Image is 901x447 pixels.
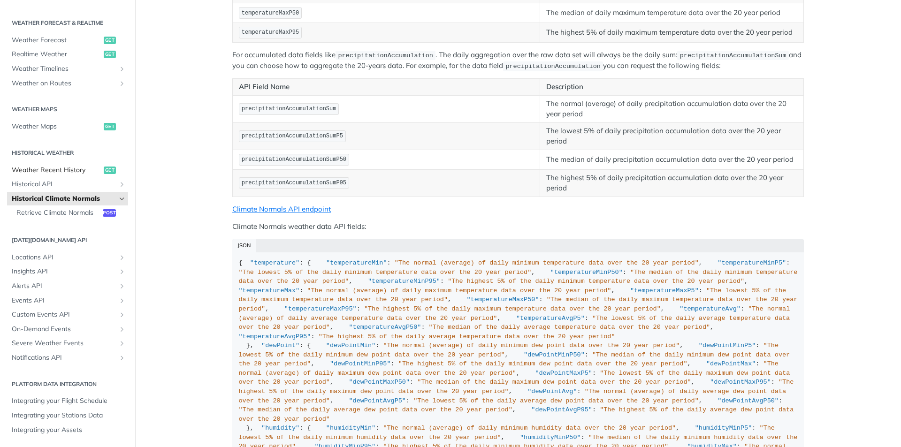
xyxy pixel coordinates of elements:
[12,50,101,59] span: Realtime Weather
[699,342,756,349] span: "dewPointMinP5"
[7,409,128,423] a: Integrating your Stations Data
[118,326,126,333] button: Show subpages for On-Demand Events
[239,424,779,441] span: "The lowest 5% of the daily minimum humidity data over the 20 year period"
[695,424,752,432] span: "humidityMinP5"
[12,206,128,220] a: Retrieve Climate Normalspost
[7,177,128,191] a: Historical APIShow subpages for Historical API
[417,379,691,386] span: "The median of the daily maximum dew point data over the 20 year period"
[242,106,336,112] span: precipitationAccumulationSum
[7,423,128,437] a: Integrating your Assets
[7,62,128,76] a: Weather TimelinesShow subpages for Weather Timelines
[7,47,128,61] a: Realtime Weatherget
[104,123,116,130] span: get
[103,209,116,217] span: post
[505,63,601,70] span: precipitationAccumulation
[7,149,128,157] h2: Historical Weather
[118,181,126,188] button: Show subpages for Historical API
[239,269,532,276] span: "The lowest 5% of the daily minimum temperature data over the 20 year period"
[349,397,406,404] span: "dewPointAvgP5"
[239,82,534,92] p: API Field Name
[395,259,699,266] span: "The normal (average) of daily minimum temperature data over the 20 year period"
[239,342,783,358] span: "The lowest 5% of the daily minimum dew point data over the 20 year period"
[118,340,126,347] button: Show subpages for Severe Weather Events
[349,324,421,331] span: "temperatureAvgP50"
[104,51,116,58] span: get
[546,82,797,92] p: Description
[104,37,116,44] span: get
[261,342,299,349] span: "dewPoint"
[12,339,116,348] span: Severe Weather Events
[242,29,299,36] span: temperatureMaxP95
[680,305,741,312] span: "temperatureAvg"
[7,163,128,177] a: Weather Recent Historyget
[12,122,101,131] span: Weather Maps
[12,79,116,88] span: Weather on Routes
[524,351,585,358] span: "dewPointMinP50"
[7,192,128,206] a: Historical Climate NormalsHide subpages for Historical Climate Normals
[7,265,128,279] a: Insights APIShow subpages for Insights API
[710,379,771,386] span: "dewPointMaxP95"
[520,434,581,441] span: "humidityMinP50"
[368,278,440,285] span: "temperatureMinP95"
[7,250,128,265] a: Locations APIShow subpages for Locations API
[338,52,433,59] span: precipitationAccumulation
[467,296,539,303] span: "temperatureMaxP50"
[546,126,797,147] p: The lowest 5% of daily precipitation accumulation data over the 20 year period
[118,282,126,290] button: Show subpages for Alerts API
[118,80,126,87] button: Show subpages for Weather on Routes
[284,305,357,312] span: "temperatureMaxP95"
[680,52,786,59] span: precipitationAccumulationSum
[326,424,375,432] span: "humidityMin"
[118,354,126,362] button: Show subpages for Notifications API
[239,388,790,404] span: "The normal (average) of daily average dew point data over the 20 year period"
[7,294,128,308] a: Events APIShow subpages for Events API
[706,360,756,367] span: "dewPointMax"
[7,308,128,322] a: Custom Events APIShow subpages for Custom Events API
[7,351,128,365] a: Notifications APIShow subpages for Notifications API
[12,64,116,74] span: Weather Timelines
[118,297,126,304] button: Show subpages for Events API
[239,296,802,312] span: "The median of the daily maximum temperature data over the 20 year period"
[516,315,585,322] span: "temperatureAvgP5"
[7,19,128,27] h2: Weather Forecast & realtime
[546,98,797,120] p: The normal (average) of daily precipitation accumulation data over the 20 year period
[330,360,391,367] span: "dewPointMinP95"
[448,278,744,285] span: "The highest 5% of the daily minimum temperature data over the 20 year period"
[630,287,699,294] span: "temperatureMaxP5"
[242,156,346,163] span: precipitationAccumulationSumP50
[7,236,128,244] h2: [DATE][DOMAIN_NAME] API
[12,267,116,276] span: Insights API
[118,268,126,275] button: Show subpages for Insights API
[7,120,128,134] a: Weather Mapsget
[7,33,128,47] a: Weather Forecastget
[527,388,577,395] span: "dewPointAvg"
[718,259,786,266] span: "temperatureMinP5"
[12,353,116,363] span: Notifications API
[12,253,116,262] span: Locations API
[239,333,311,340] span: "temperatureAvgP95"
[12,296,116,305] span: Events API
[429,324,710,331] span: "The median of the daily average temperature data over the 20 year period"
[546,154,797,165] p: The median of daily precipitation accumulation data over the 20 year period
[12,425,126,435] span: Integrating your Assets
[118,254,126,261] button: Show subpages for Locations API
[7,279,128,293] a: Alerts APIShow subpages for Alerts API
[12,180,116,189] span: Historical API
[546,173,797,194] p: The highest 5% of daily precipitation accumulation data over the 20 year period
[546,27,797,38] p: The highest 5% of daily maximum temperature data over the 20 year period
[7,394,128,408] a: Integrating your Flight Schedule
[7,322,128,336] a: On-Demand EventsShow subpages for On-Demand Events
[118,195,126,203] button: Hide subpages for Historical Climate Normals
[7,380,128,388] h2: Platform DATA integration
[326,259,387,266] span: "temperatureMin"
[7,336,128,350] a: Severe Weather EventsShow subpages for Severe Weather Events
[349,379,410,386] span: "dewPointMaxP50"
[12,281,116,291] span: Alerts API
[718,397,779,404] span: "dewPointAvgP50"
[239,406,798,423] span: "The highest 5% of the daily average dew point data over the 20 year period"
[319,333,615,340] span: "The highest 5% of the daily average temperature data over the 20 year period"
[12,36,101,45] span: Weather Forecast
[242,10,299,16] span: temperatureMaxP50
[326,342,375,349] span: "dewPointMin"
[413,397,699,404] span: "The lowest 5% of the daily average dew point data over the 20 year period"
